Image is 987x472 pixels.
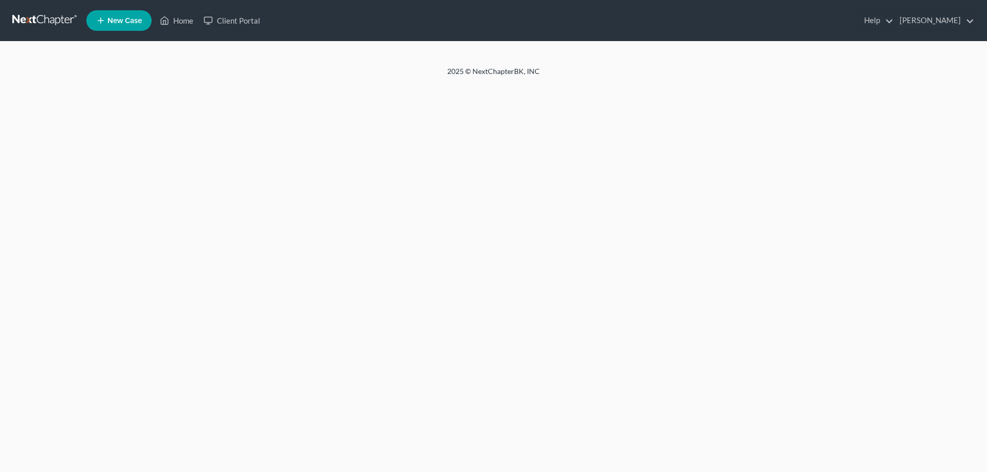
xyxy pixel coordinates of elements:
[894,11,974,30] a: [PERSON_NAME]
[198,11,265,30] a: Client Portal
[155,11,198,30] a: Home
[200,66,787,85] div: 2025 © NextChapterBK, INC
[86,10,152,31] new-legal-case-button: New Case
[859,11,893,30] a: Help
